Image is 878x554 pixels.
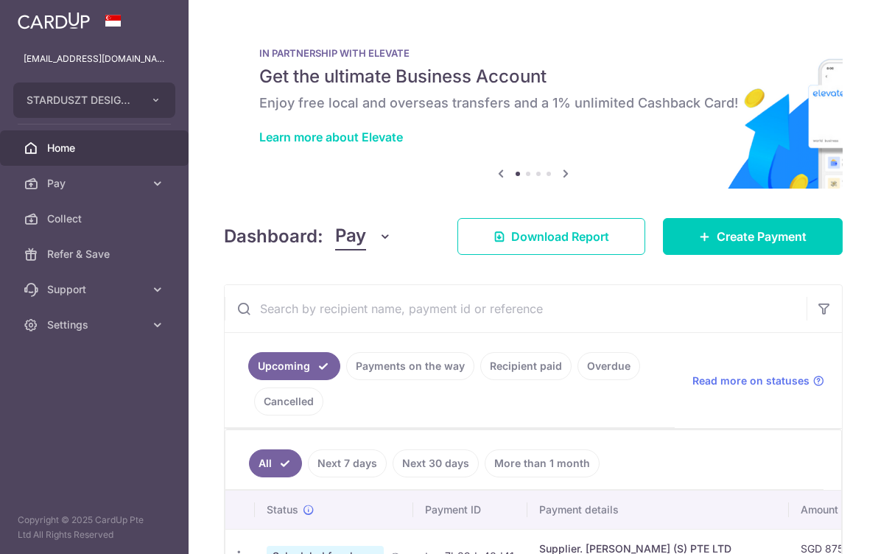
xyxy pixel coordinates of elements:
[224,223,323,250] h4: Dashboard:
[663,218,843,255] a: Create Payment
[692,374,824,388] a: Read more on statuses
[224,24,843,189] img: Renovation banner
[47,282,144,297] span: Support
[577,352,640,380] a: Overdue
[393,449,479,477] a: Next 30 days
[692,374,809,388] span: Read more on statuses
[527,491,789,529] th: Payment details
[248,352,340,380] a: Upcoming
[18,12,90,29] img: CardUp
[47,141,144,155] span: Home
[717,228,807,245] span: Create Payment
[346,352,474,380] a: Payments on the way
[24,52,165,66] p: [EMAIL_ADDRESS][DOMAIN_NAME]
[335,222,366,250] span: Pay
[511,228,609,245] span: Download Report
[457,218,645,255] a: Download Report
[225,285,807,332] input: Search by recipient name, payment id or reference
[335,222,392,250] button: Pay
[259,130,403,144] a: Learn more about Elevate
[308,449,387,477] a: Next 7 days
[413,491,527,529] th: Payment ID
[27,93,136,108] span: STARDUSZT DESIGNS PRIVATE LIMITED
[47,318,144,332] span: Settings
[259,47,807,59] p: IN PARTNERSHIP WITH ELEVATE
[47,247,144,262] span: Refer & Save
[254,388,323,415] a: Cancelled
[480,352,572,380] a: Recipient paid
[13,83,175,118] button: STARDUSZT DESIGNS PRIVATE LIMITED
[267,502,298,517] span: Status
[801,502,871,517] span: Amount & GST
[485,449,600,477] a: More than 1 month
[47,176,144,191] span: Pay
[47,211,144,226] span: Collect
[249,449,302,477] a: All
[259,65,807,88] h5: Get the ultimate Business Account
[259,94,807,112] h6: Enjoy free local and overseas transfers and a 1% unlimited Cashback Card!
